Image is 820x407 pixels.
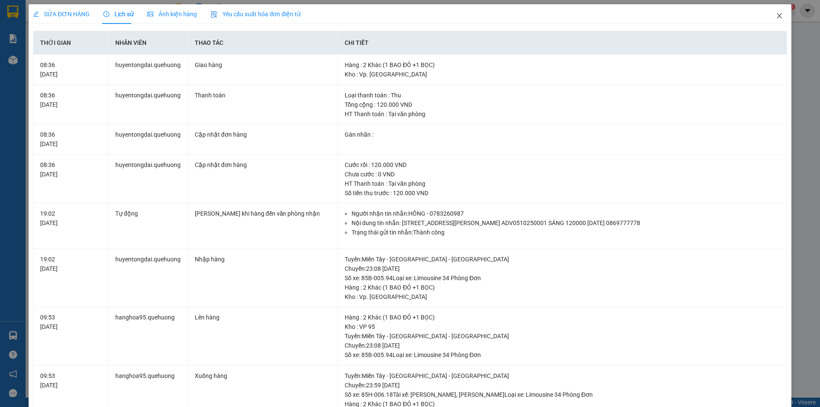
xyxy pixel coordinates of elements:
th: Nhân viên [108,31,188,55]
span: SỬA ĐƠN HÀNG [33,11,90,18]
td: hanghoa95.quehuong [108,307,188,366]
div: Kho : Vp. [GEOGRAPHIC_DATA] [345,70,780,79]
span: clock-circle [103,11,109,17]
div: Cập nhật đơn hàng [195,130,331,139]
div: Hàng : 2 Khác (1 BAO ĐỎ +1 BỌC) [345,60,780,70]
button: Close [767,4,791,28]
div: 19:02 [DATE] [40,209,101,228]
span: close [776,12,783,19]
div: Chưa cước : 0 VND [345,170,780,179]
div: 08:36 [DATE] [40,130,101,149]
li: Trạng thái gửi tin nhắn: Thành công [351,228,780,237]
div: Tổng cộng : 120.000 VND [345,100,780,109]
div: Tuyến : Miền Tây - [GEOGRAPHIC_DATA] - [GEOGRAPHIC_DATA] Chuyến: 23:59 [DATE] Số xe: 85H-006.18 T... [345,371,780,399]
th: Thời gian [33,31,108,55]
div: Nhập hàng [195,255,331,264]
div: Cước rồi : 120.000 VND [345,160,780,170]
div: Lên hàng [195,313,331,322]
div: Loại thanh toán : Thu [345,91,780,100]
div: 09:53 [DATE] [40,371,101,390]
div: Cập nhật đơn hàng [195,160,331,170]
td: Tự động [108,203,188,249]
div: Số tiền thu trước : 120.000 VND [345,188,780,198]
td: huyentongdai.quehuong [108,124,188,155]
div: Gán nhãn : [345,130,780,139]
div: Xuống hàng [195,371,331,381]
span: picture [147,11,153,17]
span: Lịch sử [103,11,134,18]
div: 09:53 [DATE] [40,313,101,331]
div: 08:36 [DATE] [40,160,101,179]
td: huyentongdai.quehuong [108,55,188,85]
div: Tuyến : Miền Tây - [GEOGRAPHIC_DATA] - [GEOGRAPHIC_DATA] Chuyến: 23:08 [DATE] Số xe: 85B-005.94 L... [345,255,780,283]
div: Giao hàng [195,60,331,70]
div: 08:36 [DATE] [40,60,101,79]
span: Ảnh kiện hàng [147,11,197,18]
div: HT Thanh toán : Tại văn phòng [345,109,780,119]
div: 08:36 [DATE] [40,91,101,109]
div: Thanh toán [195,91,331,100]
span: edit [33,11,39,17]
td: huyentongdai.quehuong [108,155,188,204]
div: Hàng : 2 Khác (1 BAO ĐỎ +1 BỌC) [345,283,780,292]
td: huyentongdai.quehuong [108,85,188,125]
span: Yêu cầu xuất hóa đơn điện tử [211,11,301,18]
li: Người nhận tin nhắn: HỒNG - 0783260987 [351,209,780,218]
div: HT Thanh toán : Tại văn phòng [345,179,780,188]
img: icon [211,11,217,18]
div: Tuyến : Miền Tây - [GEOGRAPHIC_DATA] - [GEOGRAPHIC_DATA] Chuyến: 23:08 [DATE] Số xe: 85B-005.94 L... [345,331,780,360]
th: Thao tác [188,31,338,55]
div: [PERSON_NAME] khi hàng đến văn phòng nhận [195,209,331,218]
th: Chi tiết [338,31,787,55]
div: Kho : VP 95 [345,322,780,331]
div: Hàng : 2 Khác (1 BAO ĐỎ +1 BỌC) [345,313,780,322]
td: huyentongdai.quehuong [108,249,188,307]
div: Kho : Vp. [GEOGRAPHIC_DATA] [345,292,780,302]
li: Nội dung tin nhắn: [STREET_ADDRESS][PERSON_NAME] ADV0510250001 SÁNG 120000 [DATE] 0869777778 [351,218,780,228]
div: 19:02 [DATE] [40,255,101,273]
